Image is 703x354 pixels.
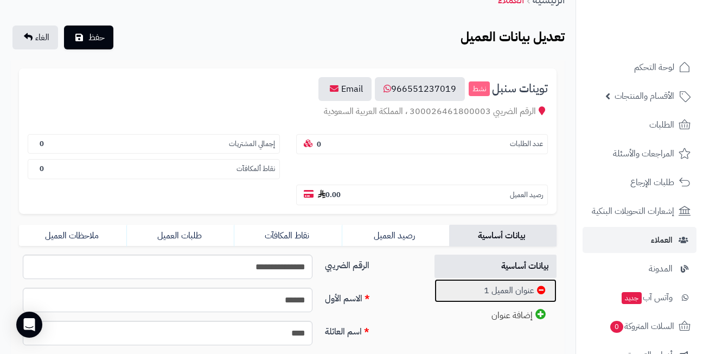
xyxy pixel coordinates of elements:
[318,77,372,101] a: Email
[28,105,548,118] div: الرقم الضريبي 300026461800003 ، المملكة العربية السعودية
[321,288,423,305] label: الاسم الأول
[630,175,674,190] span: طلبات الإرجاع
[449,225,557,246] a: بيانات أساسية
[237,164,275,174] small: نقاط ألمكافآت
[583,227,696,253] a: العملاء
[321,321,423,338] label: اسم العائلة
[510,190,543,200] small: رصيد العميل
[229,139,275,149] small: إجمالي المشتريات
[40,163,44,174] b: 0
[434,255,557,278] a: بيانات أساسية
[434,279,557,302] a: عنوان العميل 1
[35,31,49,44] span: الغاء
[469,81,490,97] small: نشط
[16,312,42,338] div: Open Intercom Messenger
[375,77,465,101] a: 966551237019
[609,319,674,334] span: السلات المتروكة
[583,256,696,282] a: المدونة
[492,83,548,95] span: توينات سنبل
[583,313,696,339] a: السلات المتروكة0
[64,26,113,49] button: حفظ
[622,292,642,304] span: جديد
[621,290,673,305] span: وآتس آب
[583,54,696,80] a: لوحة التحكم
[629,24,693,47] img: logo-2.png
[40,138,44,149] b: 0
[434,304,557,327] a: إضافة عنوان
[634,60,674,75] span: لوحة التحكم
[583,198,696,224] a: إشعارات التحويلات البنكية
[234,225,341,246] a: نقاط المكافآت
[610,321,624,333] span: 0
[583,169,696,195] a: طلبات الإرجاع
[649,261,673,276] span: المدونة
[461,27,565,47] b: تعديل بيانات العميل
[651,232,673,248] span: العملاء
[583,141,696,167] a: المراجعات والأسئلة
[317,139,321,149] b: 0
[126,225,234,246] a: طلبات العميل
[615,88,674,104] span: الأقسام والمنتجات
[649,117,674,132] span: الطلبات
[88,31,105,44] span: حفظ
[12,26,58,49] a: الغاء
[510,139,543,149] small: عدد الطلبات
[19,225,126,246] a: ملاحظات العميل
[583,285,696,311] a: وآتس آبجديد
[318,189,341,200] b: 0.00
[321,255,423,272] label: الرقم الضريبي
[613,146,674,161] span: المراجعات والأسئلة
[342,225,449,246] a: رصيد العميل
[583,112,696,138] a: الطلبات
[592,204,674,219] span: إشعارات التحويلات البنكية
